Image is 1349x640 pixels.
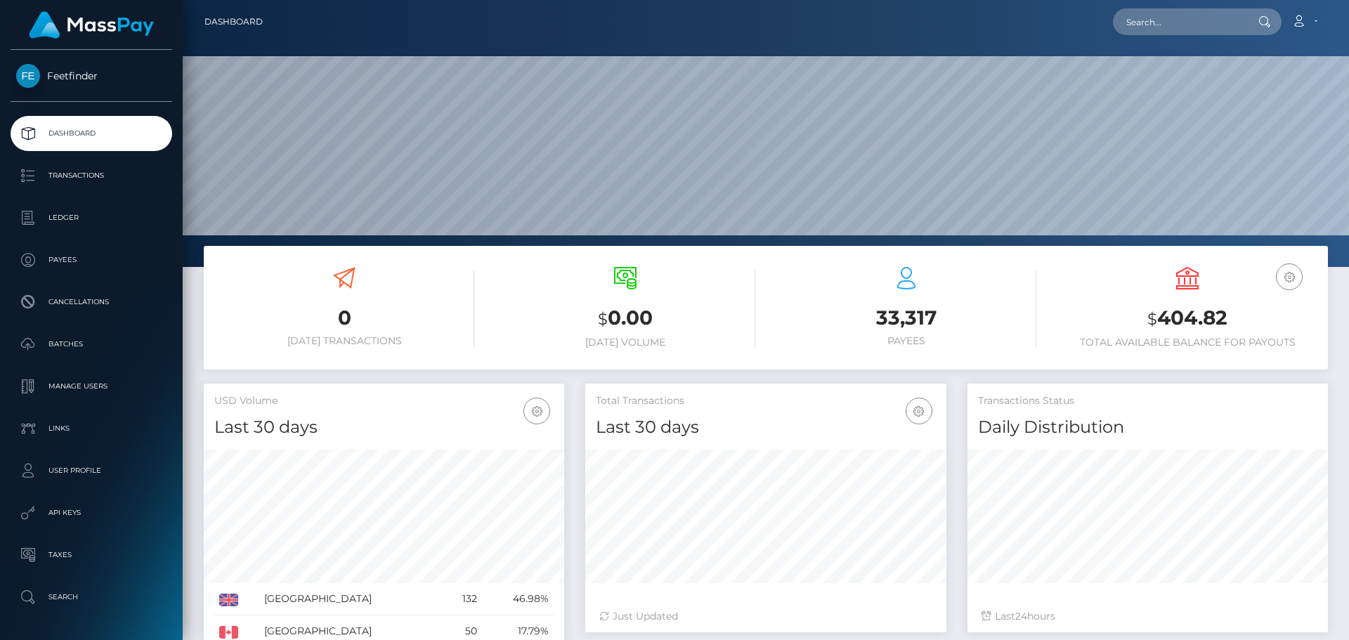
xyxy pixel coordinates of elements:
h6: [DATE] Transactions [214,335,474,347]
small: $ [1147,309,1157,329]
p: Batches [16,334,167,355]
a: Dashboard [204,7,263,37]
h3: 0 [214,304,474,332]
p: Payees [16,249,167,270]
h4: Last 30 days [596,415,935,440]
p: Search [16,587,167,608]
span: 24 [1015,610,1027,622]
input: Search... [1113,8,1245,35]
p: Transactions [16,165,167,186]
p: Manage Users [16,376,167,397]
img: GB.png [219,594,238,606]
img: CA.png [219,626,238,639]
a: Links [11,411,172,446]
a: Transactions [11,158,172,193]
h6: Payees [776,335,1036,347]
h3: 33,317 [776,304,1036,332]
h3: 0.00 [495,304,755,333]
a: Batches [11,327,172,362]
span: Feetfinder [11,70,172,82]
p: Cancellations [16,292,167,313]
h5: Transactions Status [978,394,1317,408]
h4: Last 30 days [214,415,554,440]
p: Taxes [16,544,167,566]
img: Feetfinder [16,64,40,88]
a: Manage Users [11,369,172,404]
p: API Keys [16,502,167,523]
p: Dashboard [16,123,167,144]
h3: 404.82 [1057,304,1317,333]
small: $ [598,309,608,329]
div: Last hours [982,609,1314,624]
a: Taxes [11,537,172,573]
h5: Total Transactions [596,394,935,408]
td: 132 [443,583,482,615]
td: [GEOGRAPHIC_DATA] [259,583,443,615]
a: Cancellations [11,285,172,320]
img: MassPay Logo [29,11,154,39]
p: Ledger [16,207,167,228]
a: Ledger [11,200,172,235]
a: User Profile [11,453,172,488]
a: Dashboard [11,116,172,151]
h5: USD Volume [214,394,554,408]
a: Payees [11,242,172,277]
a: API Keys [11,495,172,530]
p: Links [16,418,167,439]
td: 46.98% [482,583,554,615]
h4: Daily Distribution [978,415,1317,440]
a: Search [11,580,172,615]
h6: Total Available Balance for Payouts [1057,337,1317,348]
h6: [DATE] Volume [495,337,755,348]
p: User Profile [16,460,167,481]
div: Just Updated [599,609,932,624]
